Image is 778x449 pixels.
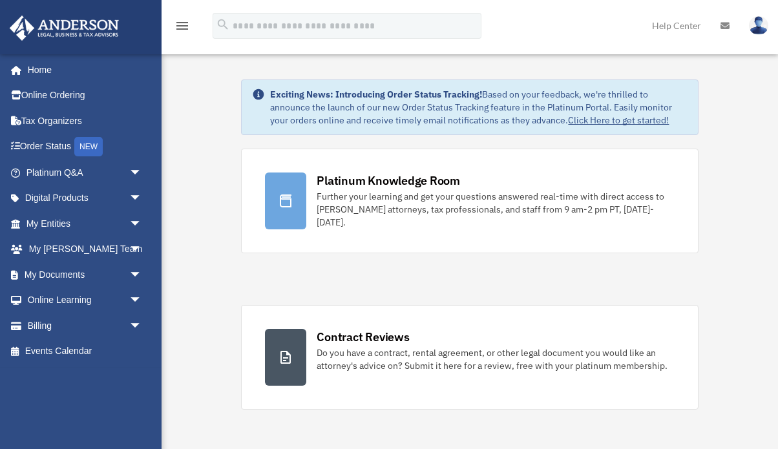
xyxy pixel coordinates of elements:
[9,287,162,313] a: Online Learningarrow_drop_down
[129,211,155,237] span: arrow_drop_down
[129,160,155,186] span: arrow_drop_down
[568,114,669,126] a: Click Here to get started!
[9,262,162,287] a: My Documentsarrow_drop_down
[9,185,162,211] a: Digital Productsarrow_drop_down
[9,108,162,134] a: Tax Organizers
[6,16,123,41] img: Anderson Advisors Platinum Portal
[129,287,155,314] span: arrow_drop_down
[129,236,155,263] span: arrow_drop_down
[216,17,230,32] i: search
[129,262,155,288] span: arrow_drop_down
[241,149,698,253] a: Platinum Knowledge Room Further your learning and get your questions answered real-time with dire...
[270,88,687,127] div: Based on your feedback, we're thrilled to announce the launch of our new Order Status Tracking fe...
[317,329,409,345] div: Contract Reviews
[749,16,768,35] img: User Pic
[270,89,482,100] strong: Exciting News: Introducing Order Status Tracking!
[9,134,162,160] a: Order StatusNEW
[317,346,674,372] div: Do you have a contract, rental agreement, or other legal document you would like an attorney's ad...
[317,190,674,229] div: Further your learning and get your questions answered real-time with direct access to [PERSON_NAM...
[9,339,162,364] a: Events Calendar
[74,137,103,156] div: NEW
[9,160,162,185] a: Platinum Q&Aarrow_drop_down
[241,305,698,410] a: Contract Reviews Do you have a contract, rental agreement, or other legal document you would like...
[9,83,162,109] a: Online Ordering
[129,313,155,339] span: arrow_drop_down
[174,18,190,34] i: menu
[9,313,162,339] a: Billingarrow_drop_down
[317,172,460,189] div: Platinum Knowledge Room
[129,185,155,212] span: arrow_drop_down
[9,236,162,262] a: My [PERSON_NAME] Teamarrow_drop_down
[9,211,162,236] a: My Entitiesarrow_drop_down
[9,57,155,83] a: Home
[174,23,190,34] a: menu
